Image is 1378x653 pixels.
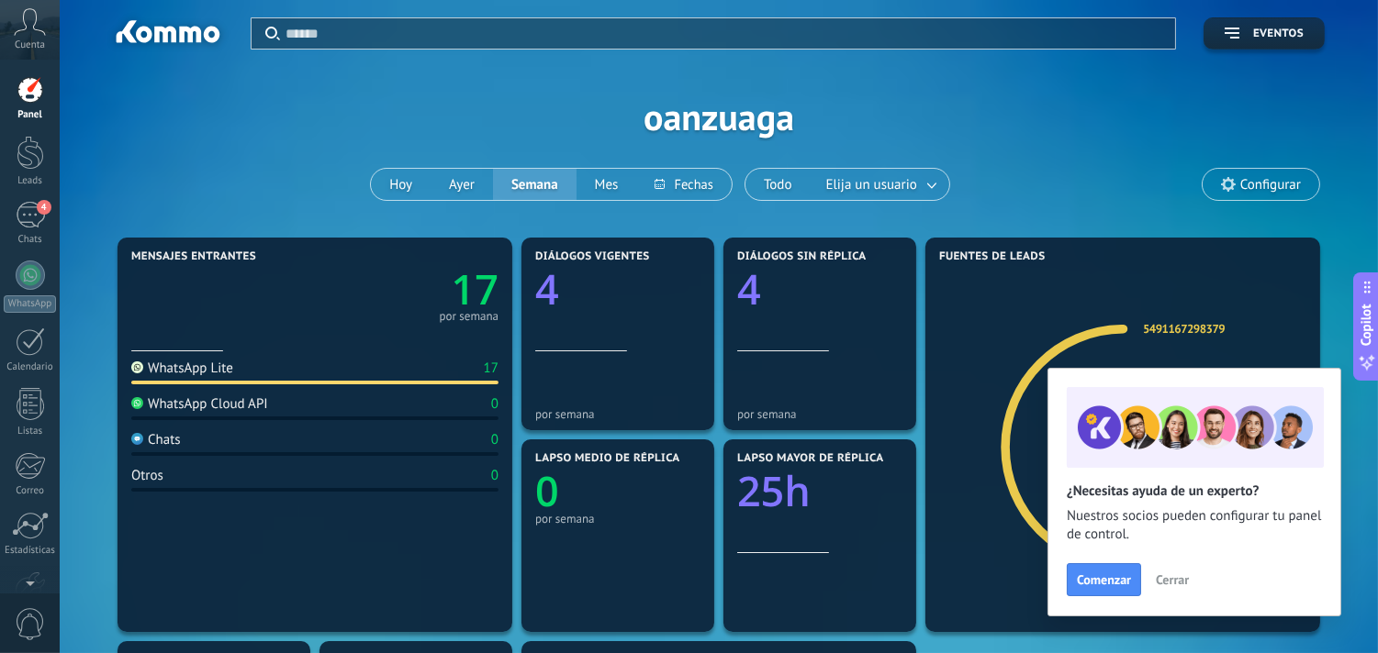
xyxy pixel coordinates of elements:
[131,250,256,263] span: Mensajes entrantes
[737,407,902,421] div: por semana
[371,169,431,200] button: Hoy
[4,234,57,246] div: Chats
[1148,566,1197,593] button: Cerrar
[811,169,949,200] button: Elija un usuario
[577,169,637,200] button: Mes
[737,463,811,519] text: 25h
[4,426,57,437] div: Listas
[131,361,143,373] img: WhatsApp Lite
[737,452,883,465] span: Lapso mayor de réplica
[4,485,57,497] div: Correo
[491,431,499,448] div: 0
[15,39,45,51] span: Cuenta
[4,109,57,121] div: Panel
[636,169,731,200] button: Fechas
[535,463,559,519] text: 0
[737,463,902,519] a: 25h
[4,545,57,557] div: Estadísticas
[4,295,56,313] div: WhatsApp
[484,360,499,377] div: 17
[131,433,143,445] img: Chats
[439,312,499,321] div: por semana
[535,407,700,421] div: por semana
[737,250,867,263] span: Diálogos sin réplica
[737,261,761,317] text: 4
[1253,28,1304,40] span: Eventos
[131,431,181,448] div: Chats
[493,169,577,200] button: Semana
[315,261,499,317] a: 17
[131,395,268,413] div: WhatsApp Cloud API
[131,467,163,484] div: Otros
[535,250,650,263] span: Diálogos vigentes
[535,452,680,465] span: Lapso medio de réplica
[491,467,499,484] div: 0
[131,360,233,377] div: WhatsApp Lite
[1204,17,1325,50] button: Eventos
[4,361,57,373] div: Calendario
[131,397,143,409] img: WhatsApp Cloud API
[1067,482,1322,500] h2: ¿Necesitas ayuda de un experto?
[1143,321,1225,337] a: 5491167298379
[4,175,57,187] div: Leads
[823,172,921,197] span: Elija un usuario
[1067,563,1141,596] button: Comenzar
[1358,304,1376,347] span: Copilot
[939,250,1046,263] span: Fuentes de leads
[431,169,493,200] button: Ayer
[745,169,811,200] button: Todo
[1240,177,1301,193] span: Configurar
[37,200,51,215] span: 4
[535,261,559,317] text: 4
[1067,507,1322,544] span: Nuestros socios pueden configurar tu panel de control.
[452,261,499,317] text: 17
[491,395,499,413] div: 0
[1077,573,1131,586] span: Comenzar
[535,512,700,526] div: por semana
[1156,573,1189,586] span: Cerrar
